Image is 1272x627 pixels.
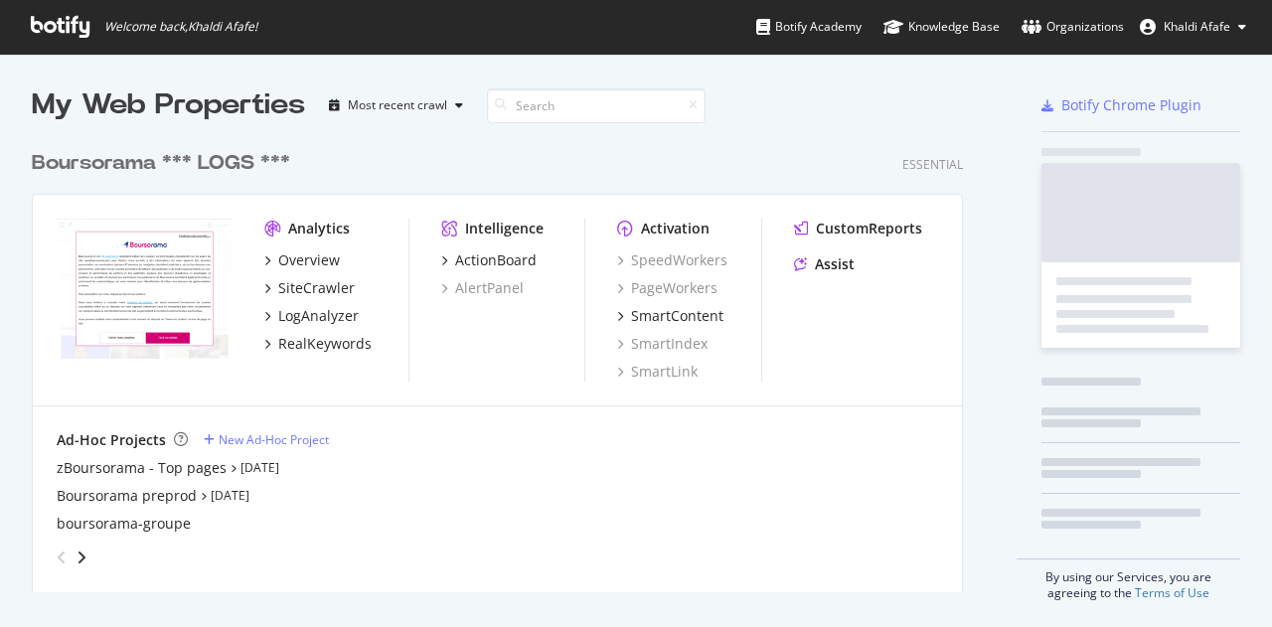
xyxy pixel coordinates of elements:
[794,254,855,274] a: Assist
[219,431,329,448] div: New Ad-Hoc Project
[57,458,227,478] a: zBoursorama - Top pages
[617,278,717,298] a: PageWorkers
[278,278,355,298] div: SiteCrawler
[883,17,1000,37] div: Knowledge Base
[465,219,544,238] div: Intelligence
[631,306,723,326] div: SmartContent
[1061,95,1201,115] div: Botify Chrome Plugin
[278,250,340,270] div: Overview
[815,254,855,274] div: Assist
[321,89,471,121] button: Most recent crawl
[617,250,727,270] a: SpeedWorkers
[348,99,447,111] div: Most recent crawl
[1022,17,1124,37] div: Organizations
[617,306,723,326] a: SmartContent
[240,459,279,476] a: [DATE]
[441,250,537,270] a: ActionBoard
[57,514,191,534] a: boursorama-groupe
[441,278,524,298] a: AlertPanel
[902,156,963,173] div: Essential
[278,306,359,326] div: LogAnalyzer
[211,487,249,504] a: [DATE]
[57,430,166,450] div: Ad-Hoc Projects
[641,219,710,238] div: Activation
[32,85,305,125] div: My Web Properties
[756,17,862,37] div: Botify Academy
[32,125,979,592] div: grid
[1041,95,1201,115] a: Botify Chrome Plugin
[1017,558,1240,601] div: By using our Services, you are agreeing to the
[278,334,372,354] div: RealKeywords
[288,219,350,238] div: Analytics
[75,548,88,567] div: angle-right
[57,219,233,360] img: boursorama.com
[487,88,706,123] input: Search
[264,334,372,354] a: RealKeywords
[617,362,698,382] a: SmartLink
[617,334,708,354] a: SmartIndex
[1135,584,1209,601] a: Terms of Use
[794,219,922,238] a: CustomReports
[264,306,359,326] a: LogAnalyzer
[57,486,197,506] a: Boursorama preprod
[1164,18,1230,35] span: Khaldi Afafe
[264,278,355,298] a: SiteCrawler
[204,431,329,448] a: New Ad-Hoc Project
[264,250,340,270] a: Overview
[104,19,257,35] span: Welcome back, Khaldi Afafe !
[455,250,537,270] div: ActionBoard
[49,542,75,573] div: angle-left
[1124,11,1262,43] button: Khaldi Afafe
[816,219,922,238] div: CustomReports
